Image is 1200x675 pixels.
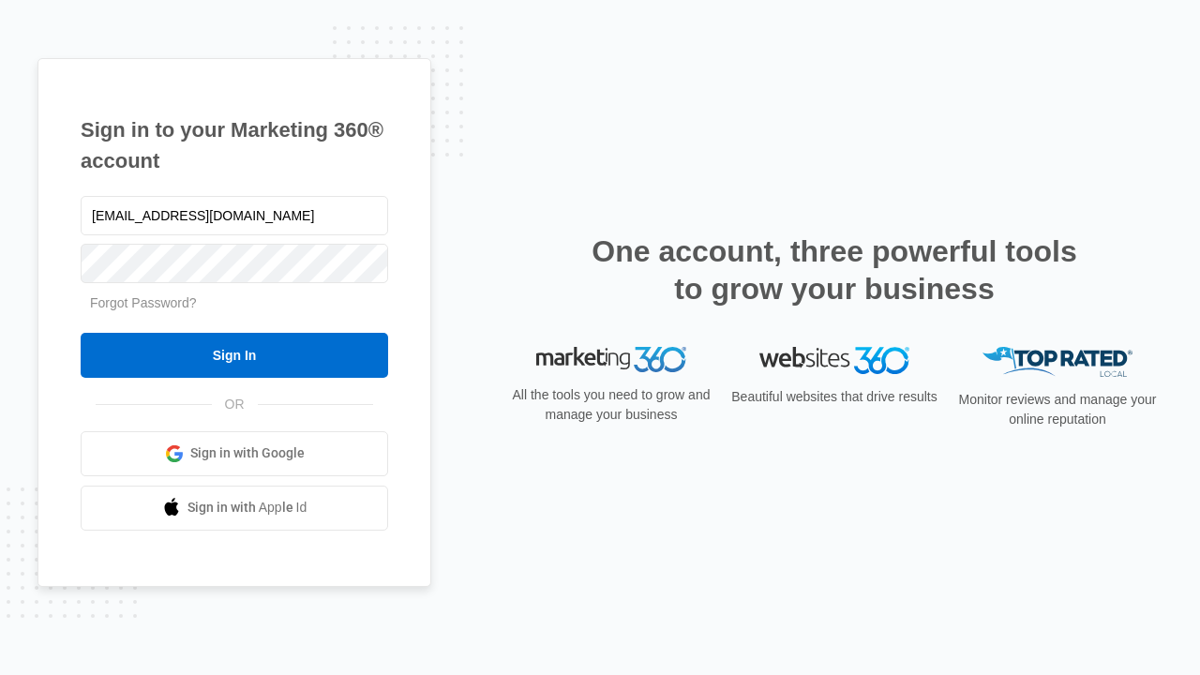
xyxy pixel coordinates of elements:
[81,486,388,531] a: Sign in with Apple Id
[81,196,388,235] input: Email
[81,431,388,476] a: Sign in with Google
[90,295,197,310] a: Forgot Password?
[729,387,939,407] p: Beautiful websites that drive results
[190,443,305,463] span: Sign in with Google
[982,347,1132,378] img: Top Rated Local
[586,232,1083,307] h2: One account, three powerful tools to grow your business
[81,114,388,176] h1: Sign in to your Marketing 360® account
[187,498,307,517] span: Sign in with Apple Id
[952,390,1162,429] p: Monitor reviews and manage your online reputation
[212,395,258,414] span: OR
[81,333,388,378] input: Sign In
[506,385,716,425] p: All the tools you need to grow and manage your business
[759,347,909,374] img: Websites 360
[536,347,686,373] img: Marketing 360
